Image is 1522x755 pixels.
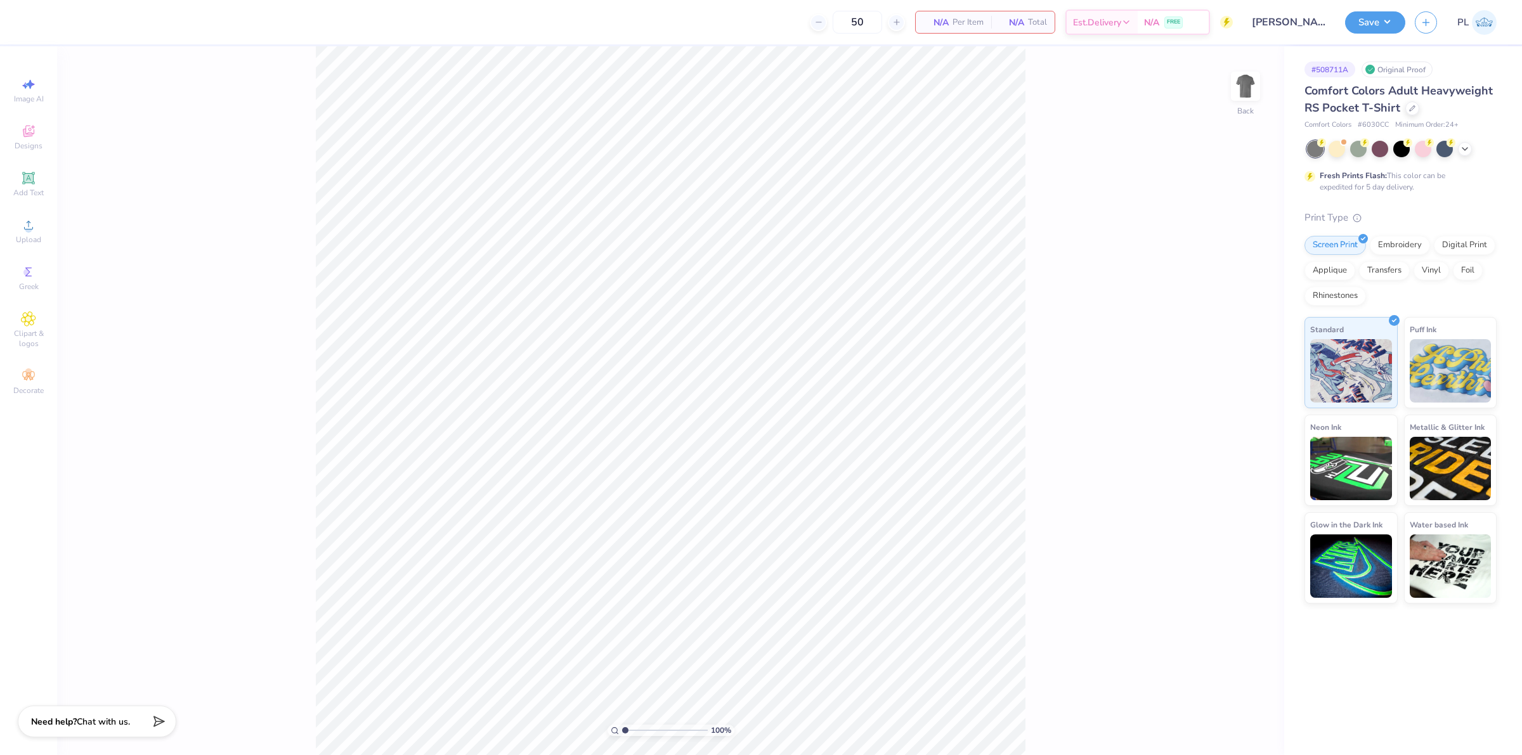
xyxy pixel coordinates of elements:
div: This color can be expedited for 5 day delivery. [1320,170,1476,193]
div: Screen Print [1304,236,1366,255]
span: Est. Delivery [1073,16,1121,29]
span: PL [1457,15,1469,30]
span: N/A [999,16,1024,29]
span: Per Item [953,16,984,29]
span: Puff Ink [1410,323,1436,336]
span: Decorate [13,385,44,396]
div: Foil [1453,261,1483,280]
div: Print Type [1304,210,1497,225]
input: – – [833,11,882,34]
img: Back [1233,74,1258,99]
span: Minimum Order: 24 + [1395,120,1459,131]
strong: Need help? [31,716,77,728]
img: Glow in the Dark Ink [1310,534,1392,598]
div: Rhinestones [1304,287,1366,306]
span: FREE [1167,18,1180,27]
div: Vinyl [1414,261,1449,280]
div: Embroidery [1370,236,1430,255]
span: Upload [16,235,41,245]
div: Original Proof [1362,61,1433,77]
span: Add Text [13,188,44,198]
input: Untitled Design [1242,10,1336,35]
span: Chat with us. [77,716,130,728]
a: PL [1457,10,1497,35]
img: Standard [1310,339,1392,403]
span: Standard [1310,323,1344,336]
span: Designs [15,141,42,151]
span: Water based Ink [1410,518,1468,531]
strong: Fresh Prints Flash: [1320,171,1387,181]
span: Clipart & logos [6,328,51,349]
img: Puff Ink [1410,339,1492,403]
button: Save [1345,11,1405,34]
div: Applique [1304,261,1355,280]
span: Comfort Colors [1304,120,1351,131]
span: N/A [1144,16,1159,29]
img: Pamela Lois Reyes [1472,10,1497,35]
span: N/A [923,16,949,29]
span: Metallic & Glitter Ink [1410,420,1485,434]
img: Neon Ink [1310,437,1392,500]
span: # 6030CC [1358,120,1389,131]
span: Neon Ink [1310,420,1341,434]
span: Glow in the Dark Ink [1310,518,1382,531]
div: Digital Print [1434,236,1495,255]
img: Water based Ink [1410,534,1492,598]
div: # 508711A [1304,61,1355,77]
span: 100 % [711,725,731,736]
span: Image AI [14,94,44,104]
div: Back [1237,105,1254,117]
span: Greek [19,281,39,292]
span: Comfort Colors Adult Heavyweight RS Pocket T-Shirt [1304,83,1493,115]
img: Metallic & Glitter Ink [1410,437,1492,500]
div: Transfers [1359,261,1410,280]
span: Total [1028,16,1047,29]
